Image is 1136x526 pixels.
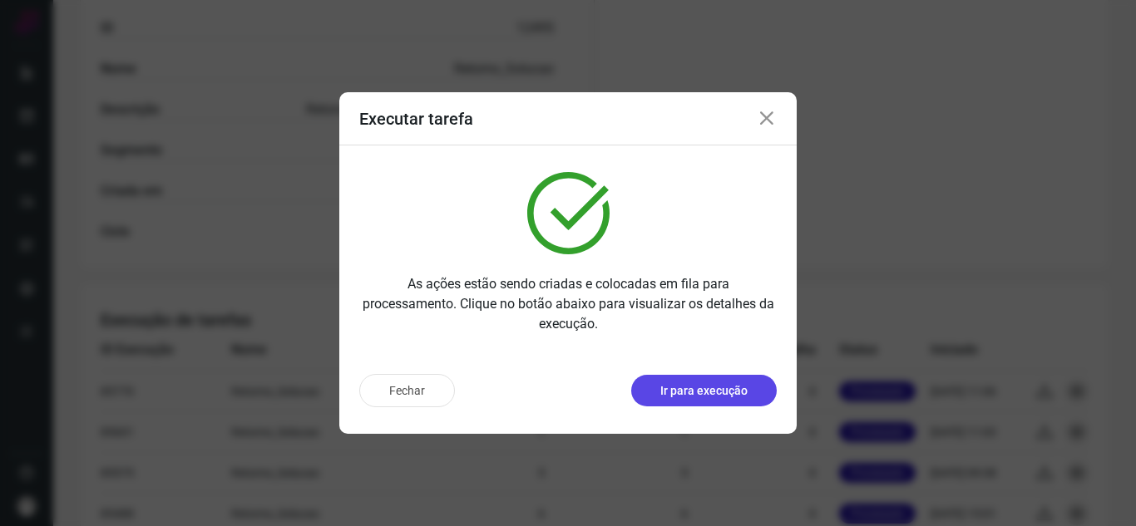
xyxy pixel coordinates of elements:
[631,375,777,406] button: Ir para execução
[359,374,455,407] button: Fechar
[660,382,748,400] p: Ir para execução
[359,109,473,129] h3: Executar tarefa
[527,172,610,254] img: verified.svg
[359,274,777,334] p: As ações estão sendo criadas e colocadas em fila para processamento. Clique no botão abaixo para ...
